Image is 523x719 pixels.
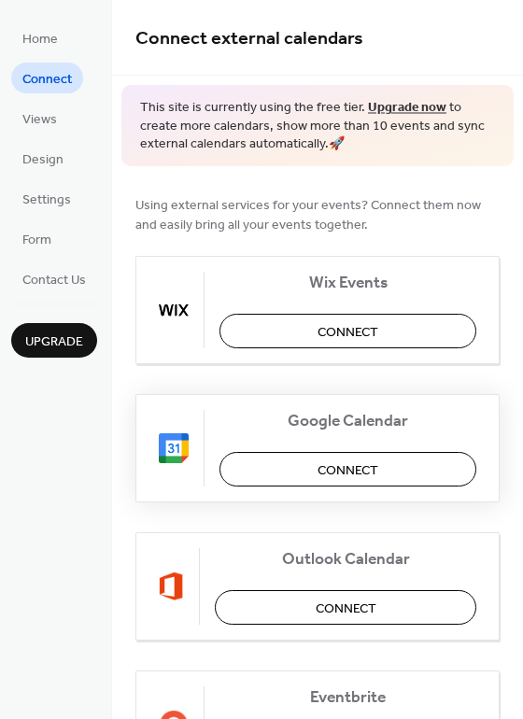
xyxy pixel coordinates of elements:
[135,195,500,234] span: Using external services for your events? Connect them now and easily bring all your events together.
[318,322,378,342] span: Connect
[368,95,446,120] a: Upgrade now
[22,110,57,130] span: Views
[159,433,189,463] img: google
[22,30,58,49] span: Home
[135,21,363,57] span: Connect external calendars
[11,103,68,134] a: Views
[11,223,63,254] a: Form
[219,452,476,486] button: Connect
[140,99,495,154] span: This site is currently using the free tier. to create more calendars, show more than 10 events an...
[215,590,476,625] button: Connect
[11,263,97,294] a: Contact Us
[22,150,64,170] span: Design
[22,271,86,290] span: Contact Us
[316,599,376,618] span: Connect
[219,314,476,348] button: Connect
[22,190,71,210] span: Settings
[11,323,97,358] button: Upgrade
[11,22,69,53] a: Home
[318,460,378,480] span: Connect
[22,70,72,90] span: Connect
[11,63,83,93] a: Connect
[11,183,82,214] a: Settings
[219,687,476,707] span: Eventbrite
[159,295,189,325] img: wix
[215,549,476,569] span: Outlook Calendar
[159,571,184,601] img: outlook
[22,231,51,250] span: Form
[25,332,83,352] span: Upgrade
[219,273,476,292] span: Wix Events
[11,143,75,174] a: Design
[219,411,476,430] span: Google Calendar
